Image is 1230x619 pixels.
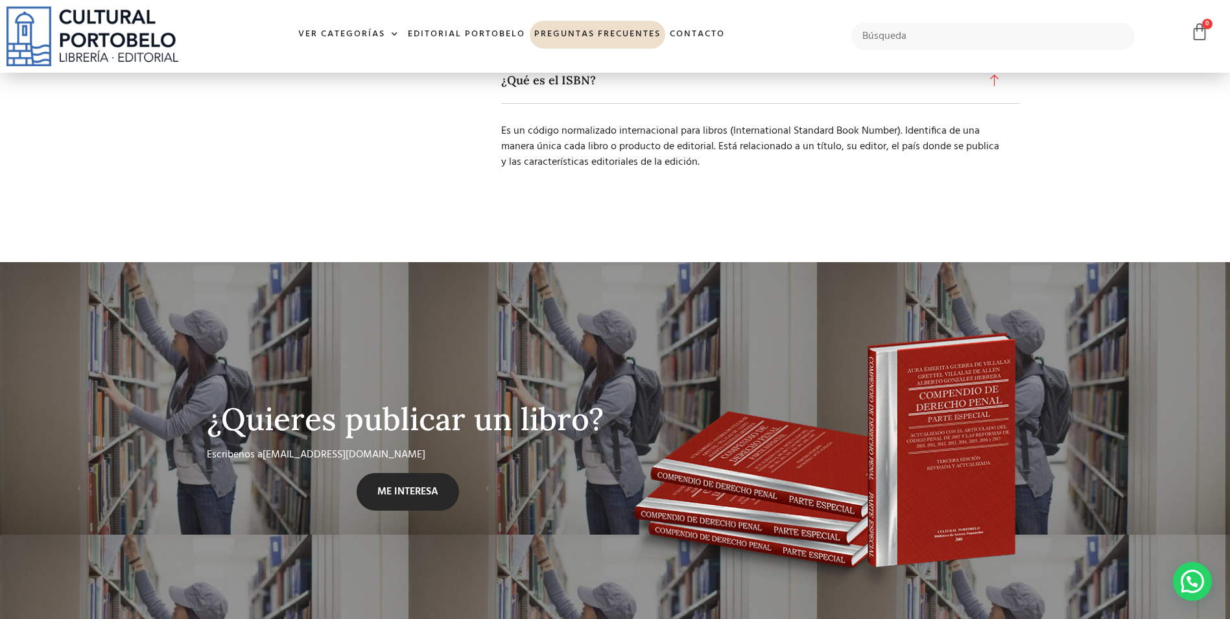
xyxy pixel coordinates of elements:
div: Contactar por WhatsApp [1173,562,1212,601]
span: ¿Qué es el ISBN? [501,73,602,88]
a: Contacto [665,21,729,49]
p: Es un código normalizado internacional para libros (International Standard Book Number). Identifi... [501,123,1000,170]
a: ME INTERESA [357,473,459,511]
span: ME INTERESA [377,484,438,500]
a: Preguntas frecuentes [530,21,665,49]
input: Búsqueda [851,23,1135,50]
a: [EMAIL_ADDRESS][DOMAIN_NAME] [263,446,425,463]
span: 0 [1202,19,1212,29]
a: Ver Categorías [294,21,403,49]
a: Editorial Portobelo [403,21,530,49]
a: 0 [1190,23,1209,42]
h2: ¿Quieres publicar un libro? [207,402,609,437]
a: ¿Qué es el ISBN? [501,57,1020,104]
div: Escribenos a [207,447,596,473]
